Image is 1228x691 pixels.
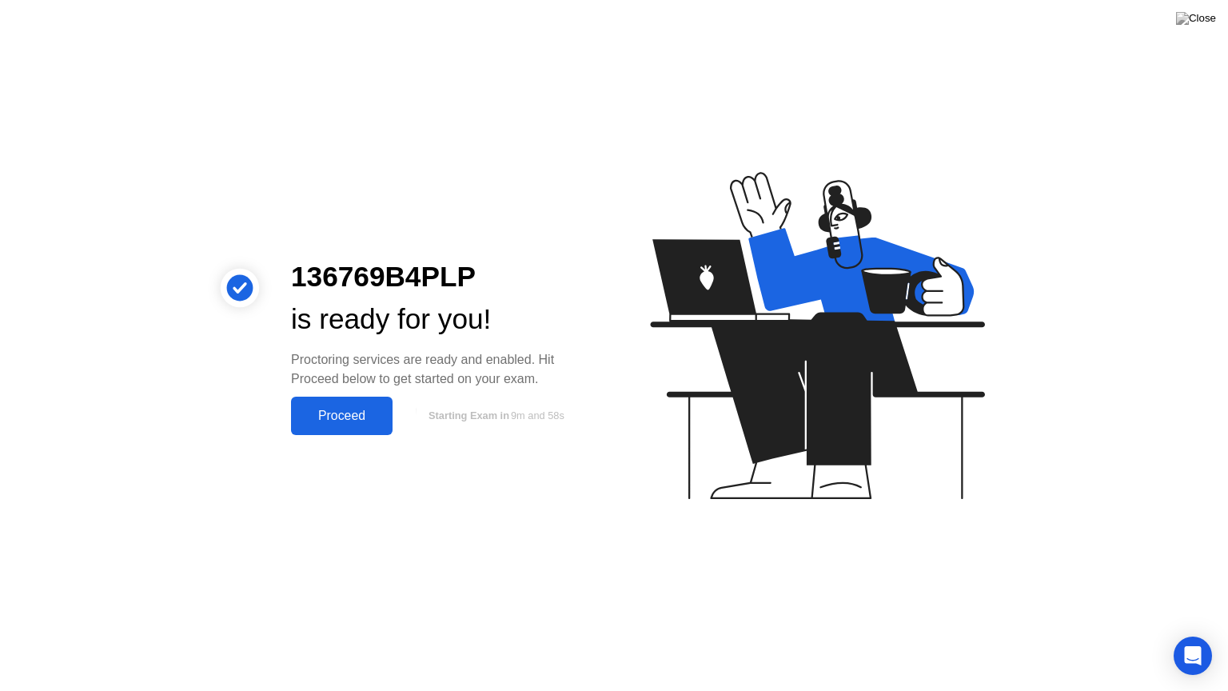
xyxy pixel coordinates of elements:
[401,401,588,431] button: Starting Exam in9m and 58s
[1176,12,1216,25] img: Close
[291,298,588,341] div: is ready for you!
[291,397,393,435] button: Proceed
[291,350,588,389] div: Proctoring services are ready and enabled. Hit Proceed below to get started on your exam.
[511,409,564,421] span: 9m and 58s
[296,409,388,423] div: Proceed
[291,256,588,298] div: 136769B4PLP
[1174,637,1212,675] div: Open Intercom Messenger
